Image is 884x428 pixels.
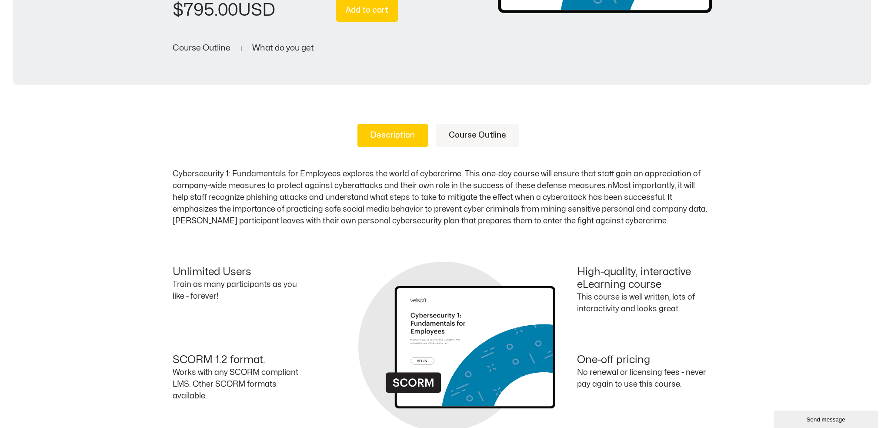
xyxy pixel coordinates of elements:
h4: High-quality, interactive eLearning course [577,266,712,291]
a: Course Outline [173,44,230,52]
p: Cybersecurity 1: Fundamentals for Employees explores the world of cybercrime. This one-day course... [173,168,712,227]
h4: SCORM 1.2 format. [173,354,307,367]
a: Course Outline [436,124,519,147]
a: Description [357,124,428,147]
p: Train as many participants as you like - forever! [173,279,307,302]
a: What do you get [252,44,314,52]
iframe: chat widget [774,409,880,428]
p: Works with any SCORM compliant LMS. Other SCORM formats available. [173,367,307,402]
span: $ [173,2,183,19]
h4: Unlimited Users [173,266,307,279]
h4: One-off pricing [577,354,712,367]
bdi: 795.00 [173,2,238,19]
p: No renewal or licensing fees - never pay again to use this course. [577,367,712,390]
p: This course is well written, lots of interactivity and looks great. [577,291,712,315]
